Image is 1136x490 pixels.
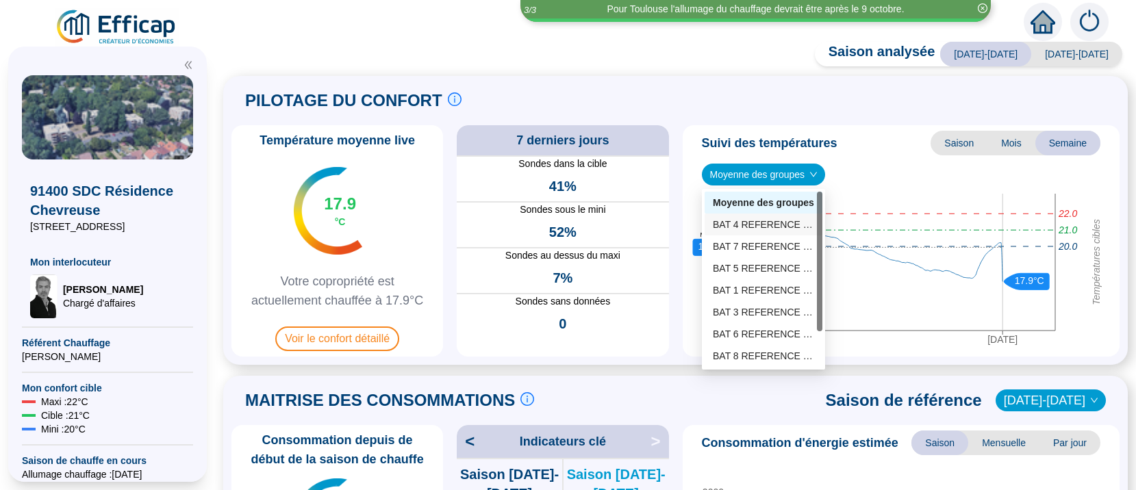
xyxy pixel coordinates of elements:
[294,167,363,255] img: indicateur températures
[549,222,577,242] span: 52%
[705,192,822,214] div: Moyenne des groupes
[457,248,668,263] span: Sondes au dessus du maxi
[705,257,822,279] div: BAT 5 REFERENCE (6 sondes)
[22,381,193,395] span: Mon confort cible
[710,164,818,185] span: Moyenne des groupes
[968,430,1039,455] span: Mensuelle
[41,409,90,422] span: Cible : 21 °C
[651,430,668,452] span: >
[1070,3,1109,41] img: alerts
[1058,241,1077,252] tspan: 20.0
[237,272,438,310] span: Votre copropriété est actuellement chauffée à 17.9°C
[237,430,438,469] span: Consommation depuis de début de la saison de chauffe
[713,305,814,320] div: BAT 3 REFERENCE (7 sondes)
[705,345,822,367] div: BAT 8 REFERENCE (6 sondes)
[457,294,668,309] span: Sondes sans données
[457,203,668,217] span: Sondes sous le mini
[705,235,822,257] div: BAT 7 REFERENCE (5 sondes)
[713,240,814,254] div: BAT 7 REFERENCE (5 sondes)
[251,131,423,150] span: Température moyenne live
[700,232,725,239] text: Moyenne
[22,336,193,350] span: Référent Chauffage
[607,2,904,16] div: Pour Toulouse l'allumage du chauffage devrait être après le 9 octobre.
[55,8,179,47] img: efficap energie logo
[275,326,399,351] span: Voir le confort détaillé
[245,90,442,112] span: PILOTAGE DU CONFORT
[1004,390,1098,411] span: 2022-2023
[978,3,987,13] span: close-circle
[559,314,566,333] span: 0
[30,181,185,220] span: 91400 SDC Résidence Chevreuse
[713,218,814,232] div: BAT 4 REFERENCE (4 sondes)
[30,274,58,318] img: Chargé d'affaires
[324,193,356,215] span: 17.9
[705,279,822,301] div: BAT 1 REFERENCE (4 sondes)
[713,196,814,210] div: Moyenne des groupes
[22,350,193,363] span: [PERSON_NAME]
[940,42,1031,66] span: [DATE]-[DATE]
[41,422,86,436] span: Mini : 20 °C
[1058,209,1077,220] tspan: 22.0
[245,389,515,411] span: MAITRISE DES CONSOMMATIONS
[549,177,577,196] span: 41%
[931,131,987,155] span: Saison
[1031,42,1122,66] span: [DATE]-[DATE]
[815,42,935,66] span: Saison analysée
[713,261,814,276] div: BAT 5 REFERENCE (6 sondes)
[1039,430,1100,455] span: Par jour
[516,131,609,150] span: 7 derniers jours
[1090,220,1101,306] tspan: Températures cibles
[30,255,185,269] span: Mon interlocuteur
[826,389,982,411] span: Saison de référence
[63,296,143,310] span: Chargé d'affaires
[520,432,606,451] span: Indicateurs clé
[702,133,837,153] span: Suivi des températures
[22,454,193,467] span: Saison de chauffe en cours
[41,395,88,409] span: Maxi : 22 °C
[520,392,534,406] span: info-circle
[1031,10,1055,34] span: home
[809,170,818,179] span: down
[705,214,822,235] div: BAT 4 REFERENCE (4 sondes)
[1035,131,1100,155] span: Semaine
[911,430,968,455] span: Saison
[524,5,536,15] i: 3 / 3
[702,433,898,452] span: Consommation d'énergie estimée
[713,349,814,363] div: BAT 8 REFERENCE (6 sondes)
[553,268,572,287] span: 7%
[63,283,143,296] span: [PERSON_NAME]
[30,220,185,233] span: [STREET_ADDRESS]
[22,467,193,481] span: Allumage chauffage : [DATE]
[705,323,822,345] div: BAT 6 REFERENCE (5 sondes)
[1058,225,1077,236] tspan: 21.0
[448,92,462,106] span: info-circle
[184,60,193,70] span: double-left
[698,242,727,253] text: 19.9°C
[713,327,814,341] div: BAT 6 REFERENCE (5 sondes)
[987,131,1035,155] span: Mois
[713,283,814,298] div: BAT 1 REFERENCE (4 sondes)
[987,334,1018,345] tspan: [DATE]
[457,157,668,171] span: Sondes dans la cible
[1014,276,1044,287] text: 17.9°C
[705,301,822,323] div: BAT 3 REFERENCE (7 sondes)
[335,215,346,229] span: °C
[1090,396,1098,404] span: down
[457,430,475,452] span: <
